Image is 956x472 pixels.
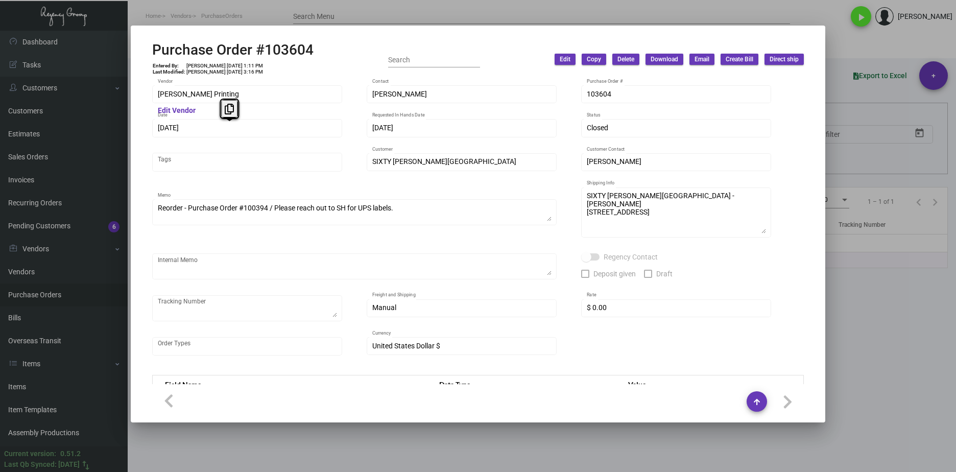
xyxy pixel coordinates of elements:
[587,124,608,132] span: Closed
[152,41,314,59] h2: Purchase Order #103604
[4,449,56,459] div: Current version:
[225,104,234,114] i: Copy
[587,55,601,64] span: Copy
[429,375,618,393] th: Data Type
[593,268,636,280] span: Deposit given
[695,55,709,64] span: Email
[582,54,606,65] button: Copy
[60,449,81,459] div: 0.51.2
[721,54,758,65] button: Create Bill
[186,69,264,75] td: [PERSON_NAME] [DATE] 3:16 PM
[555,54,576,65] button: Edit
[153,375,429,393] th: Field Name
[726,55,753,64] span: Create Bill
[604,251,658,263] span: Regency Contact
[158,107,196,115] mat-hint: Edit Vendor
[612,54,639,65] button: Delete
[617,55,634,64] span: Delete
[152,63,186,69] td: Entered By:
[656,268,673,280] span: Draft
[152,69,186,75] td: Last Modified:
[764,54,804,65] button: Direct ship
[618,375,803,393] th: Value
[646,54,683,65] button: Download
[689,54,714,65] button: Email
[651,55,678,64] span: Download
[372,303,396,312] span: Manual
[770,55,799,64] span: Direct ship
[560,55,570,64] span: Edit
[4,459,80,470] div: Last Qb Synced: [DATE]
[186,63,264,69] td: [PERSON_NAME] [DATE] 1:11 PM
